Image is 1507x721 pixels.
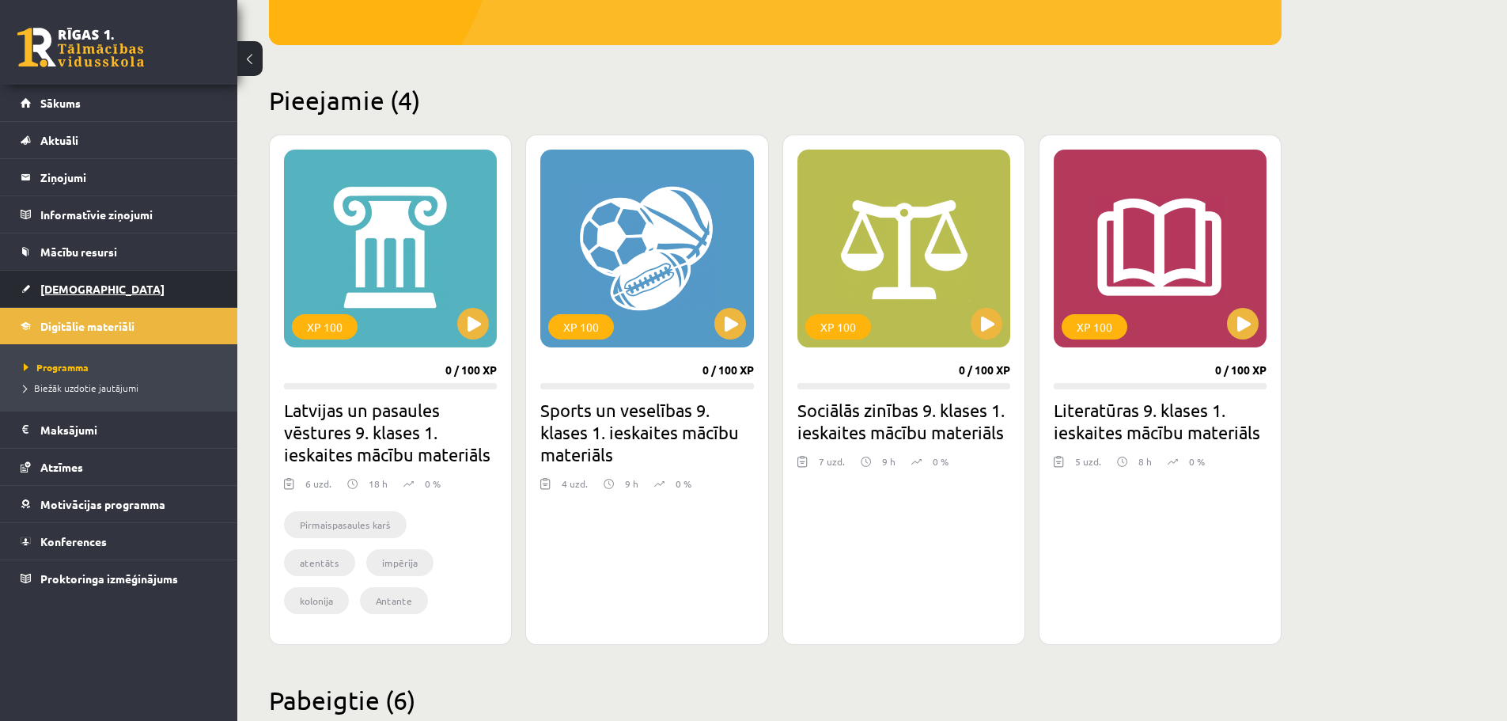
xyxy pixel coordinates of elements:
[284,587,349,614] li: kolonija
[17,28,144,67] a: Rīgas 1. Tālmācības vidusskola
[1138,454,1152,469] p: 8 h
[40,196,218,233] legend: Informatīvie ziņojumi
[1189,454,1205,469] p: 0 %
[21,271,218,307] a: [DEMOGRAPHIC_DATA]
[40,534,107,548] span: Konferences
[40,319,134,333] span: Digitālie materiāli
[292,314,358,340] div: XP 100
[676,476,691,491] p: 0 %
[40,497,165,511] span: Motivācijas programma
[40,96,81,110] span: Sākums
[269,685,1282,715] h2: Pabeigtie (6)
[40,245,117,259] span: Mācību resursi
[369,476,388,491] p: 18 h
[366,549,434,576] li: impērija
[305,476,331,500] div: 6 uzd.
[284,399,497,465] h2: Latvijas un pasaules vēstures 9. klases 1. ieskaites mācību materiāls
[269,85,1282,116] h2: Pieejamie (4)
[21,486,218,522] a: Motivācijas programma
[21,196,218,233] a: Informatīvie ziņojumi
[40,460,83,474] span: Atzīmes
[805,314,871,340] div: XP 100
[933,454,949,469] p: 0 %
[21,85,218,121] a: Sākums
[24,360,222,374] a: Programma
[284,511,407,538] li: Pirmaispasaules karš
[24,361,89,374] span: Programma
[40,412,218,448] legend: Maksājumi
[562,476,588,500] div: 4 uzd.
[21,308,218,344] a: Digitālie materiāli
[625,476,638,491] p: 9 h
[24,381,138,394] span: Biežāk uzdotie jautājumi
[797,399,1010,443] h2: Sociālās zinības 9. klases 1. ieskaites mācību materiāls
[1075,454,1101,478] div: 5 uzd.
[40,133,78,147] span: Aktuāli
[40,282,165,296] span: [DEMOGRAPHIC_DATA]
[360,587,428,614] li: Antante
[21,159,218,195] a: Ziņojumi
[40,159,218,195] legend: Ziņojumi
[21,122,218,158] a: Aktuāli
[1054,399,1267,443] h2: Literatūras 9. klases 1. ieskaites mācību materiāls
[284,549,355,576] li: atentāts
[21,449,218,485] a: Atzīmes
[540,399,753,465] h2: Sports un veselības 9. klases 1. ieskaites mācību materiāls
[21,523,218,560] a: Konferences
[21,233,218,270] a: Mācību resursi
[819,454,845,478] div: 7 uzd.
[21,560,218,597] a: Proktoringa izmēģinājums
[40,571,178,586] span: Proktoringa izmēģinājums
[1062,314,1127,340] div: XP 100
[21,412,218,448] a: Maksājumi
[548,314,614,340] div: XP 100
[24,381,222,395] a: Biežāk uzdotie jautājumi
[882,454,895,469] p: 9 h
[425,476,441,491] p: 0 %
